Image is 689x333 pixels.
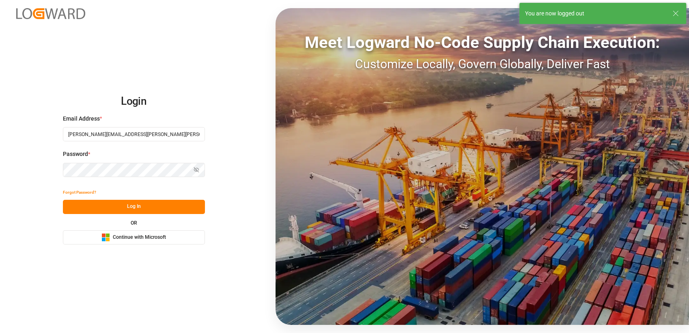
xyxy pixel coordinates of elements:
input: Enter your email [63,127,205,141]
span: Password [63,150,88,158]
span: Continue with Microsoft [113,234,166,241]
button: Continue with Microsoft [63,230,205,244]
div: Customize Locally, Govern Globally, Deliver Fast [276,55,689,73]
h2: Login [63,89,205,115]
button: Forgot Password? [63,186,96,200]
button: Log In [63,200,205,214]
div: You are now logged out [525,9,665,18]
div: Meet Logward No-Code Supply Chain Execution: [276,30,689,55]
span: Email Address [63,115,100,123]
img: Logward_new_orange.png [16,8,85,19]
small: OR [131,221,137,225]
